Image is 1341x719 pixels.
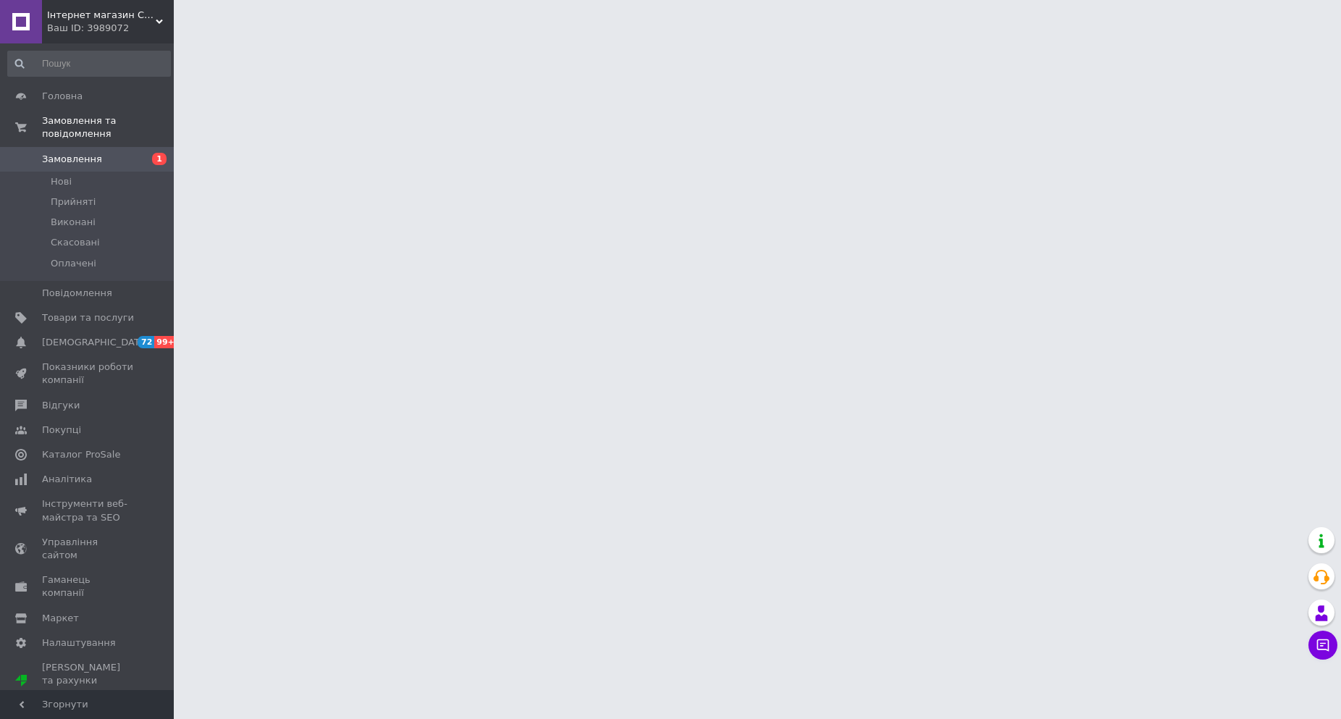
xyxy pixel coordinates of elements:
[51,257,96,270] span: Оплачені
[51,216,96,229] span: Виконані
[42,287,112,300] span: Повідомлення
[42,153,102,166] span: Замовлення
[42,612,79,625] span: Маркет
[42,90,83,103] span: Головна
[42,536,134,562] span: Управління сайтом
[42,448,120,461] span: Каталог ProSale
[42,473,92,486] span: Аналітика
[154,336,178,348] span: 99+
[152,153,167,165] span: 1
[42,399,80,412] span: Відгуки
[42,687,134,700] div: Prom топ
[138,336,154,348] span: 72
[51,236,100,249] span: Скасовані
[42,573,134,600] span: Гаманець компанії
[42,424,81,437] span: Покупці
[7,51,171,77] input: Пошук
[42,336,149,349] span: [DEMOGRAPHIC_DATA]
[1308,631,1337,660] button: Чат з покупцем
[42,497,134,524] span: Інструменти веб-майстра та SEO
[42,361,134,387] span: Показники роботи компанії
[42,636,116,649] span: Налаштування
[51,195,96,209] span: Прийняті
[42,311,134,324] span: Товари та послуги
[42,114,174,140] span: Замовлення та повідомлення
[47,9,156,22] span: Інтернет магазин Сім'я
[51,175,72,188] span: Нові
[47,22,174,35] div: Ваш ID: 3989072
[42,661,134,701] span: [PERSON_NAME] та рахунки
